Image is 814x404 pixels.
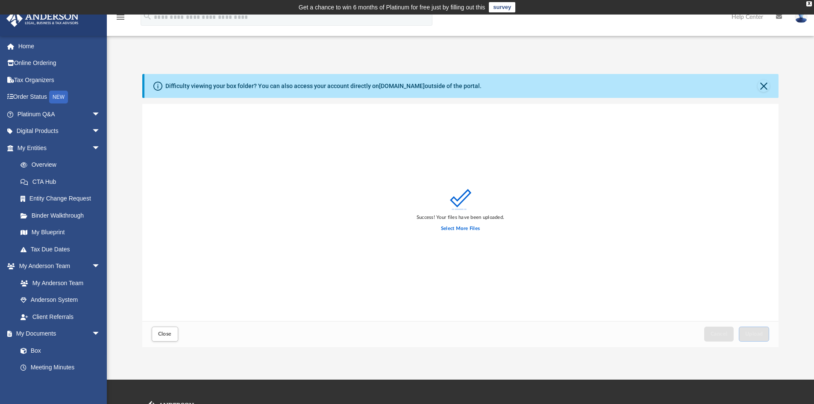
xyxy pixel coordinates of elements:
a: Tax Organizers [6,71,113,88]
a: My Blueprint [12,224,109,241]
a: Overview [12,156,113,174]
div: close [806,1,812,6]
i: search [143,12,152,21]
a: Digital Productsarrow_drop_down [6,123,113,140]
a: Home [6,38,113,55]
span: Upload [745,331,763,336]
a: Meeting Minutes [12,359,109,376]
div: Success! Your files have been uploaded. [417,214,504,221]
a: Binder Walkthrough [12,207,113,224]
span: arrow_drop_down [92,106,109,123]
a: CTA Hub [12,173,113,190]
a: Box [12,342,105,359]
div: NEW [49,91,68,103]
a: Entity Change Request [12,190,113,207]
a: survey [489,2,515,12]
button: Close [758,80,770,92]
span: Cancel [711,331,728,336]
button: Close [152,327,178,342]
a: Tax Due Dates [12,241,113,258]
span: Close [158,331,172,336]
img: User Pic [795,11,808,23]
a: Anderson System [12,292,109,309]
a: Online Ordering [6,55,113,72]
a: My Anderson Team [12,274,105,292]
span: arrow_drop_down [92,139,109,157]
span: arrow_drop_down [92,258,109,275]
button: Upload [739,327,770,342]
a: My Anderson Teamarrow_drop_down [6,258,109,275]
a: Client Referrals [12,308,109,325]
a: My Entitiesarrow_drop_down [6,139,113,156]
i: menu [115,12,126,22]
a: menu [115,16,126,22]
label: Select More Files [441,225,480,233]
span: arrow_drop_down [92,123,109,140]
div: Upload [142,104,779,347]
img: Anderson Advisors Platinum Portal [4,10,81,27]
a: My Documentsarrow_drop_down [6,325,109,342]
a: [DOMAIN_NAME] [379,83,425,89]
div: Difficulty viewing your box folder? You can also access your account directly on outside of the p... [165,82,482,91]
button: Cancel [704,327,734,342]
div: Get a chance to win 6 months of Platinum for free just by filling out this [299,2,485,12]
a: Platinum Q&Aarrow_drop_down [6,106,113,123]
a: Order StatusNEW [6,88,113,106]
span: arrow_drop_down [92,325,109,343]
